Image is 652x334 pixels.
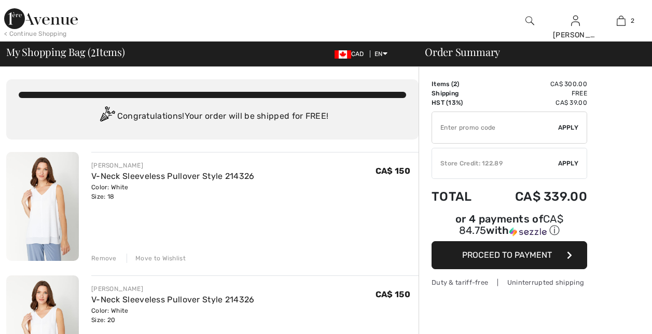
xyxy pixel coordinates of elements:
[127,254,186,263] div: Move to Wishlist
[631,16,634,25] span: 2
[412,47,646,57] div: Order Summary
[376,166,410,176] span: CA$ 150
[335,50,368,58] span: CAD
[4,8,78,29] img: 1ère Avenue
[91,284,255,294] div: [PERSON_NAME]
[432,241,587,269] button: Proceed to Payment
[432,98,487,107] td: HST (13%)
[525,15,534,27] img: search the website
[617,15,626,27] img: My Bag
[432,79,487,89] td: Items ( )
[558,159,579,168] span: Apply
[6,47,125,57] span: My Shopping Bag ( Items)
[91,44,96,58] span: 2
[558,123,579,132] span: Apply
[432,159,558,168] div: Store Credit: 122.89
[335,50,351,59] img: Canadian Dollar
[571,15,580,27] img: My Info
[432,277,587,287] div: Duty & tariff-free | Uninterrupted shipping
[509,227,547,236] img: Sezzle
[6,152,79,261] img: V-Neck Sleeveless Pullover Style 214326
[553,30,598,40] div: [PERSON_NAME]
[599,15,643,27] a: 2
[96,106,117,127] img: Congratulation2.svg
[91,183,255,201] div: Color: White Size: 18
[432,112,558,143] input: Promo code
[91,254,117,263] div: Remove
[432,179,487,214] td: Total
[91,171,255,181] a: V-Neck Sleeveless Pullover Style 214326
[487,79,587,89] td: CA$ 300.00
[432,89,487,98] td: Shipping
[432,214,587,241] div: or 4 payments ofCA$ 84.75withSezzle Click to learn more about Sezzle
[91,295,255,304] a: V-Neck Sleeveless Pullover Style 214326
[91,161,255,170] div: [PERSON_NAME]
[487,98,587,107] td: CA$ 39.00
[19,106,406,127] div: Congratulations! Your order will be shipped for FREE!
[91,306,255,325] div: Color: White Size: 20
[487,89,587,98] td: Free
[453,80,457,88] span: 2
[4,29,67,38] div: < Continue Shopping
[571,16,580,25] a: Sign In
[432,214,587,238] div: or 4 payments of with
[374,50,387,58] span: EN
[487,179,587,214] td: CA$ 339.00
[376,289,410,299] span: CA$ 150
[462,250,552,260] span: Proceed to Payment
[459,213,563,236] span: CA$ 84.75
